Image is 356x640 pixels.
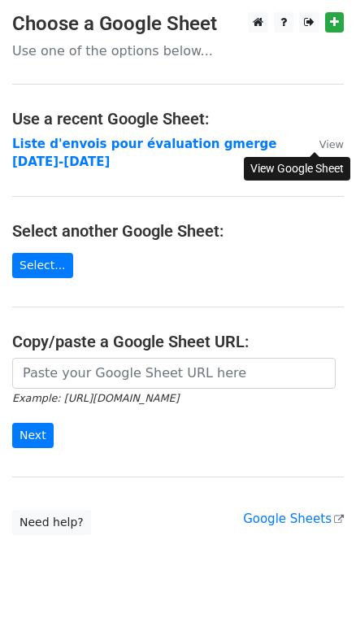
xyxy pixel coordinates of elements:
a: Need help? [12,510,91,535]
h4: Copy/paste a Google Sheet URL: [12,332,344,351]
p: Use one of the options below... [12,42,344,59]
h3: Choose a Google Sheet [12,12,344,36]
input: Next [12,423,54,448]
div: View Google Sheet [244,157,350,181]
div: Widget de chat [275,562,356,640]
a: Select... [12,253,73,278]
a: Liste d'envois pour évaluation gmerge [DATE]-[DATE] [12,137,276,170]
h4: Use a recent Google Sheet: [12,109,344,128]
h4: Select another Google Sheet: [12,221,344,241]
a: View [303,137,344,151]
input: Paste your Google Sheet URL here [12,358,336,389]
small: Example: [URL][DOMAIN_NAME] [12,392,179,404]
a: Google Sheets [243,512,344,526]
small: View [319,138,344,150]
iframe: Chat Widget [275,562,356,640]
